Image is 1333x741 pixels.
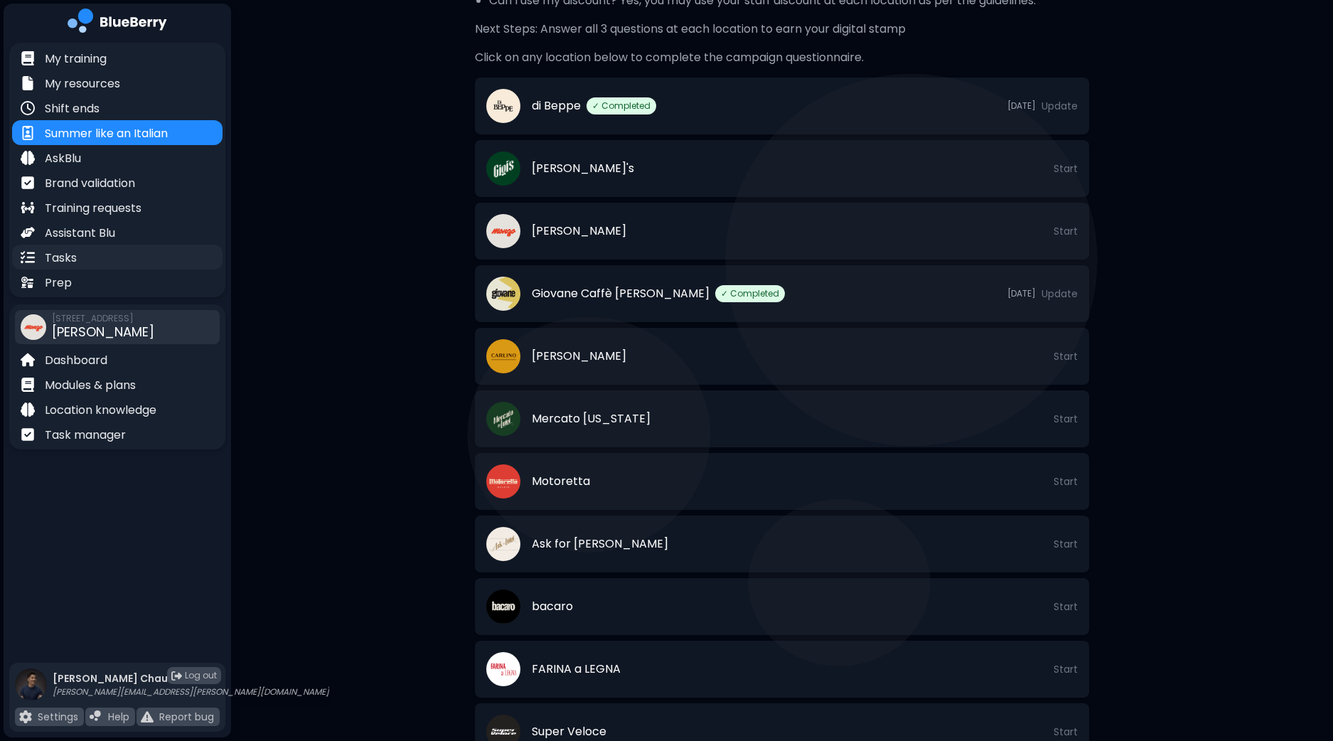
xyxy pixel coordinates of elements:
span: [PERSON_NAME] [532,348,626,365]
span: Start [1054,475,1078,488]
span: ✓ Completed [715,285,785,302]
p: [PERSON_NAME] Chau [53,672,329,685]
img: company thumbnail [486,590,520,624]
p: Report bug [159,710,214,723]
span: [STREET_ADDRESS] [52,313,154,324]
img: file icon [21,201,35,215]
img: file icon [141,710,154,723]
img: file icon [90,710,102,723]
img: file icon [21,126,35,140]
span: Update [1042,100,1078,112]
p: Click on any location below to complete the campaign questionnaire. [475,49,1089,66]
img: company thumbnail [486,339,520,373]
span: FARINA a LEGNA [532,661,621,678]
p: Location knowledge [45,402,156,419]
span: [PERSON_NAME]'s [532,160,634,177]
p: Prep [45,274,72,292]
p: Settings [38,710,78,723]
span: Start [1054,412,1078,425]
img: file icon [21,378,35,392]
span: [DATE] [1007,100,1036,112]
span: Start [1054,162,1078,175]
img: company thumbnail [486,464,520,499]
img: logout [171,671,182,681]
img: file icon [21,353,35,367]
p: Assistant Blu [45,225,115,242]
span: bacaro [532,598,573,615]
img: file icon [21,151,35,165]
img: file icon [21,427,35,442]
p: Modules & plans [45,377,136,394]
p: Help [108,710,129,723]
span: [PERSON_NAME] [52,323,154,341]
p: Dashboard [45,352,107,369]
img: company thumbnail [486,89,520,123]
span: Start [1054,350,1078,363]
span: Start [1054,600,1078,613]
img: file icon [19,710,32,723]
p: Training requests [45,200,141,217]
img: file icon [21,176,35,190]
p: [PERSON_NAME][EMAIL_ADDRESS][PERSON_NAME][DOMAIN_NAME] [53,686,329,698]
span: Mercato [US_STATE] [532,410,651,427]
img: company thumbnail [486,527,520,561]
span: Start [1054,725,1078,738]
span: [DATE] [1007,288,1036,299]
p: AskBlu [45,150,81,167]
img: file icon [21,101,35,115]
p: Brand validation [45,175,135,192]
span: Super Veloce [532,723,606,740]
span: Start [1054,663,1078,676]
span: [PERSON_NAME] [532,223,626,240]
img: company logo [68,9,167,38]
img: file icon [21,76,35,90]
img: company thumbnail [486,402,520,436]
img: file icon [21,250,35,265]
img: file icon [21,403,35,417]
span: Ask for [PERSON_NAME] [532,535,668,553]
span: Start [1054,538,1078,550]
span: Update [1042,287,1078,300]
img: file icon [21,225,35,240]
p: Shift ends [45,100,100,117]
img: profile photo [15,668,47,715]
img: company thumbnail [21,314,46,340]
p: Summer like an Italian [45,125,168,142]
p: Task manager [45,427,126,444]
span: ✓ Completed [587,97,656,114]
img: company thumbnail [486,652,520,686]
img: file icon [21,275,35,289]
p: My training [45,50,107,68]
span: Log out [185,670,217,681]
img: company thumbnail [486,151,520,186]
img: company thumbnail [486,214,520,248]
p: My resources [45,75,120,92]
span: Giovane Caffè [PERSON_NAME] [532,285,710,302]
span: di Beppe [532,97,581,114]
img: file icon [21,51,35,65]
img: company thumbnail [486,277,520,311]
p: Next Steps: Answer all 3 questions at each location to earn your digital stamp [475,21,1089,38]
span: Motoretta [532,473,590,490]
span: Start [1054,225,1078,238]
p: Tasks [45,250,77,267]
